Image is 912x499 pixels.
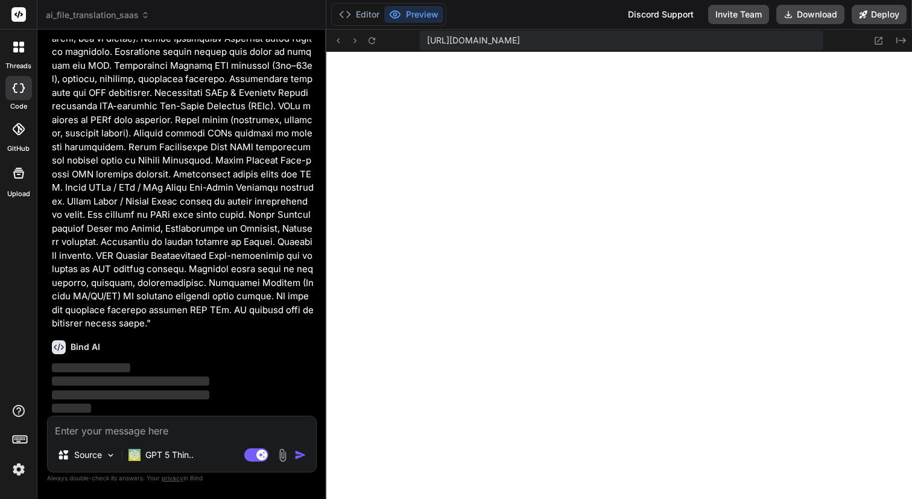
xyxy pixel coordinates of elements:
[427,34,520,46] span: [URL][DOMAIN_NAME]
[852,5,907,24] button: Deploy
[276,448,290,462] img: attachment
[5,61,31,71] label: threads
[52,377,209,386] span: ‌
[71,341,100,353] h6: Bind AI
[128,449,141,461] img: GPT 5 Thinking Medium
[294,449,306,461] img: icon
[621,5,701,24] div: Discord Support
[776,5,844,24] button: Download
[145,449,194,461] p: GPT 5 Thin..
[10,101,27,112] label: code
[46,9,150,21] span: ai_file_translation_saas
[52,390,209,399] span: ‌
[708,5,769,24] button: Invite Team
[47,472,317,484] p: Always double-check its answers. Your in Bind
[106,450,116,460] img: Pick Models
[52,404,91,413] span: ‌
[334,6,384,23] button: Editor
[52,363,130,372] span: ‌
[384,6,443,23] button: Preview
[7,189,30,199] label: Upload
[74,449,102,461] p: Source
[162,474,183,482] span: privacy
[8,459,29,480] img: settings
[7,144,30,154] label: GitHub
